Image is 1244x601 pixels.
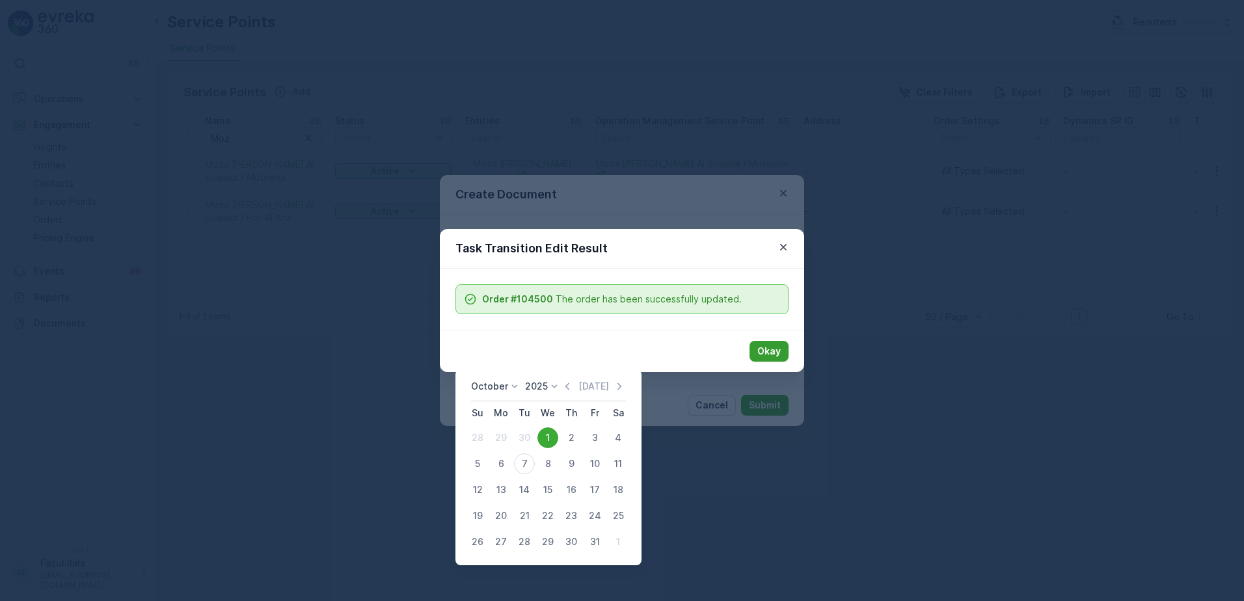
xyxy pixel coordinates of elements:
p: [DATE] [578,380,609,393]
div: 10 [584,453,605,474]
div: 4 [608,427,629,448]
b: Order #104500 [482,293,553,304]
div: 24 [584,505,605,526]
div: 1 [537,427,558,448]
div: 29 [491,427,511,448]
p: 2025 [525,380,548,393]
div: 2 [561,427,582,448]
div: 20 [491,505,511,526]
div: 15 [537,479,558,500]
div: 25 [608,505,629,526]
p: Task Transition Edit Result [455,239,608,258]
div: 7 [514,453,535,474]
div: 23 [561,505,582,526]
th: Monday [489,401,513,425]
div: 1 [608,531,629,552]
th: Saturday [606,401,630,425]
div: 22 [537,505,558,526]
div: 3 [584,427,605,448]
div: 28 [467,427,488,448]
div: 12 [467,479,488,500]
div: 30 [561,531,582,552]
th: Friday [583,401,606,425]
div: 17 [584,479,605,500]
div: 27 [491,531,511,552]
div: 11 [608,453,629,474]
div: 30 [514,427,535,448]
div: 29 [537,531,558,552]
div: 18 [608,479,629,500]
th: Sunday [466,401,489,425]
div: 9 [561,453,582,474]
p: October [471,380,508,393]
div: 21 [514,505,535,526]
div: 14 [514,479,535,500]
div: 16 [561,479,582,500]
div: 31 [584,531,605,552]
div: 5 [467,453,488,474]
p: Okay [757,345,781,358]
button: Okay [750,341,789,362]
div: 26 [467,531,488,552]
div: 28 [514,531,535,552]
div: 8 [537,453,558,474]
div: 6 [491,453,511,474]
th: Wednesday [536,401,560,425]
th: Thursday [560,401,583,425]
span: The order has been successfully updated. [482,293,742,306]
div: 13 [491,479,511,500]
th: Tuesday [513,401,536,425]
div: 19 [467,505,488,526]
